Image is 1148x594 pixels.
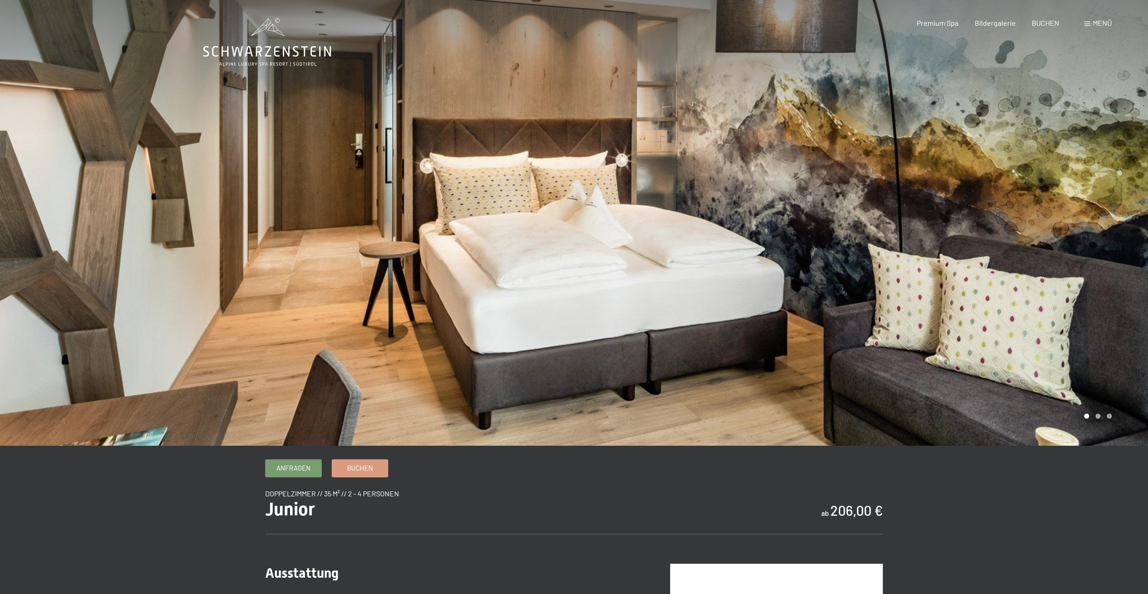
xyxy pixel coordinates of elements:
[1032,19,1059,27] a: BUCHEN
[265,489,399,498] span: Doppelzimmer // 35 m² // 2 - 4 Personen
[266,460,321,477] a: Anfragen
[265,565,338,581] span: Ausstattung
[975,19,1016,27] a: Bildergalerie
[1093,19,1112,27] span: Menü
[917,19,958,27] a: Premium Spa
[265,499,315,520] span: Junior
[332,460,388,477] a: Buchen
[276,463,310,473] span: Anfragen
[347,463,373,473] span: Buchen
[830,502,883,519] b: 206,00 €
[821,509,829,517] span: ab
